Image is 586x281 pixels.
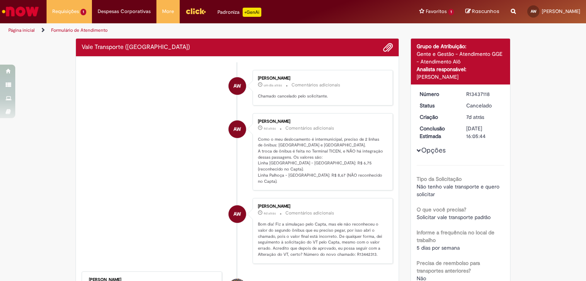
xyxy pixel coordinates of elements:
div: Anna Luiza Schiefler Wallner [229,120,246,138]
div: Grupo de Atribuição: [417,42,505,50]
div: [PERSON_NAME] [258,76,385,81]
span: um dia atrás [264,83,282,88]
b: Informe a frequência no local de trabalho [417,229,494,244]
span: Não tenho vale transporte e quero solicitar [417,183,501,198]
span: AW [233,205,241,223]
dt: Status [414,102,461,109]
time: 21/08/2025 15:44:05 [466,114,484,120]
div: Cancelado [466,102,502,109]
time: 24/08/2025 12:38:17 [264,211,276,216]
b: Precisa de reembolso para transportes anteriores? [417,260,480,274]
ul: Trilhas de página [6,23,385,37]
div: 21/08/2025 15:44:05 [466,113,502,121]
a: Rascunhos [465,8,499,15]
span: Rascunhos [472,8,499,15]
div: Gente e Gestão - Atendimento GGE - Atendimento Alô [417,50,505,65]
span: 7d atrás [466,114,484,120]
button: Adicionar anexos [383,42,393,52]
b: O que você precisa? [417,206,466,213]
img: ServiceNow [1,4,40,19]
h2: Vale Transporte (VT) Histórico de tíquete [82,44,190,51]
div: Analista responsável: [417,65,505,73]
div: Padroniza [217,8,261,17]
small: Comentários adicionais [285,125,334,132]
span: Favoritos [426,8,447,15]
dt: Conclusão Estimada [414,125,461,140]
p: Chamado cancelado pelo solicitante. [258,93,385,99]
dt: Número [414,90,461,98]
a: Formulário de Atendimento [51,27,108,33]
span: [PERSON_NAME] [542,8,580,15]
span: 4d atrás [264,211,276,216]
div: R13437118 [466,90,502,98]
span: Requisições [52,8,79,15]
p: Bom dia! Fiz a simulaçao pelo Capta, mas ele não reconheceu o valor do segundo ônibus que eu prec... [258,221,385,257]
span: 4d atrás [264,126,276,131]
span: Solicitar vale transporte padrão [417,214,491,221]
div: [PERSON_NAME] [417,73,505,81]
p: +GenAi [243,8,261,17]
p: Como o meu deslocamento é intermunicipal, preciso de 2 linhas de ônibus: [GEOGRAPHIC_DATA] e [GEO... [258,136,385,185]
time: 26/08/2025 15:10:26 [264,83,282,88]
span: More [162,8,174,15]
div: [PERSON_NAME] [258,119,385,124]
small: Comentários adicionais [285,210,334,216]
span: AW [233,120,241,138]
b: Tipo da Solicitação [417,175,462,182]
img: click_logo_yellow_360x200.png [185,5,206,17]
span: 1 [448,9,454,15]
div: [DATE] 16:05:44 [466,125,502,140]
div: Anna Luiza Schiefler Wallner [229,77,246,95]
span: AW [233,77,241,95]
a: Página inicial [8,27,35,33]
div: [PERSON_NAME] [258,204,385,209]
dt: Criação [414,113,461,121]
span: Despesas Corporativas [98,8,151,15]
span: 1 [80,9,86,15]
span: AW [531,9,536,14]
span: 5 dias por semana [417,244,460,251]
small: Comentários adicionais [291,82,340,88]
time: 24/08/2025 12:40:46 [264,126,276,131]
div: Anna Luiza Schiefler Wallner [229,205,246,223]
